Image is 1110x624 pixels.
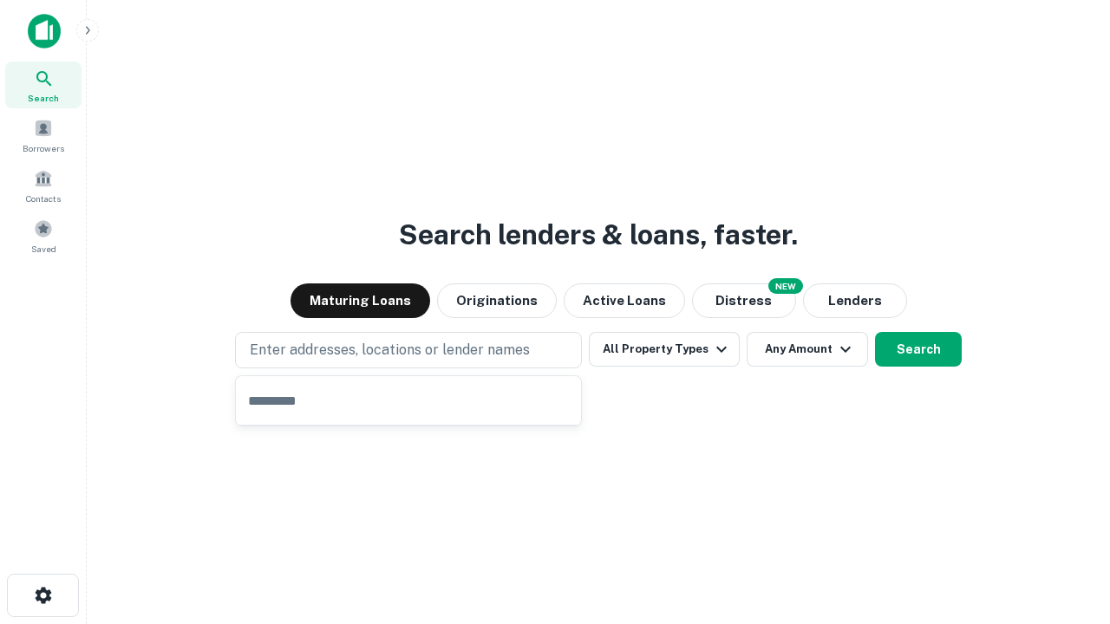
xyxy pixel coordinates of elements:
span: Borrowers [23,141,64,155]
a: Borrowers [5,112,82,159]
button: Originations [437,283,557,318]
span: Search [28,91,59,105]
button: Any Amount [747,332,868,367]
span: Contacts [26,192,61,205]
a: Search [5,62,82,108]
a: Saved [5,212,82,259]
button: All Property Types [589,332,740,367]
h3: Search lenders & loans, faster. [399,214,798,256]
div: NEW [768,278,803,294]
img: capitalize-icon.png [28,14,61,49]
p: Enter addresses, locations or lender names [250,340,530,361]
button: Search [875,332,962,367]
button: Maturing Loans [291,283,430,318]
button: Search distressed loans with lien and other non-mortgage details. [692,283,796,318]
button: Active Loans [564,283,685,318]
a: Contacts [5,162,82,209]
button: Lenders [803,283,907,318]
span: Saved [31,242,56,256]
button: Enter addresses, locations or lender names [235,332,582,368]
iframe: Chat Widget [1023,485,1110,569]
